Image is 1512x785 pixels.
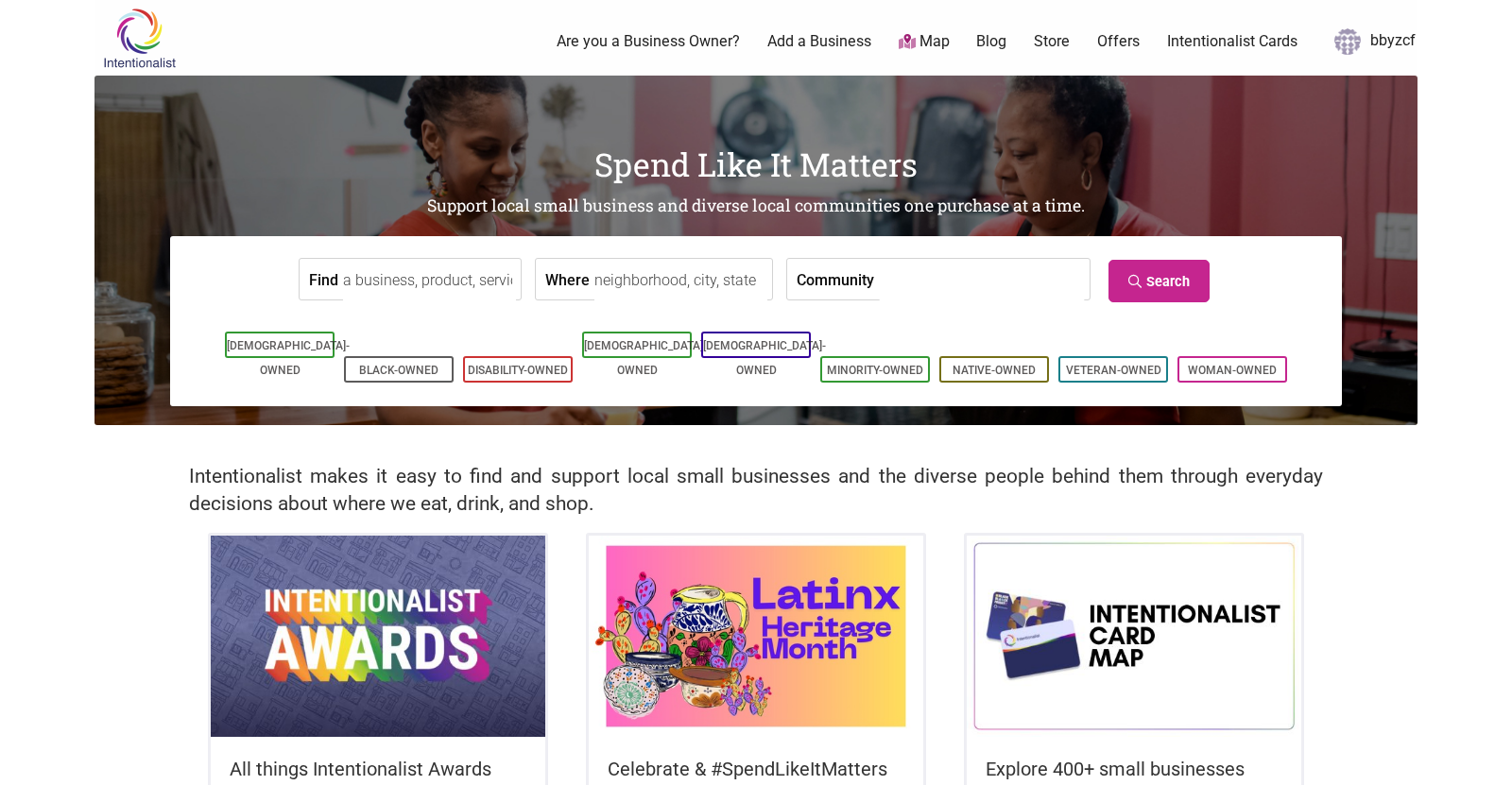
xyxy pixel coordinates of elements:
h5: Explore 400+ small businesses [986,756,1282,782]
label: Community [797,259,874,299]
a: Store [1034,31,1070,52]
a: Search [1108,260,1210,302]
h5: All things Intentionalist Awards [230,756,526,782]
a: [DEMOGRAPHIC_DATA]-Owned [584,339,707,377]
label: Where [545,259,590,299]
input: neighborhood, city, state [594,259,767,301]
label: Find [309,259,338,299]
a: Offers [1097,31,1140,52]
img: Latinx / Hispanic Heritage Month [589,536,923,736]
a: [DEMOGRAPHIC_DATA]-Owned [703,339,826,377]
input: a business, product, service [343,259,516,301]
a: [DEMOGRAPHIC_DATA]-Owned [227,339,350,377]
a: Disability-Owned [468,364,568,377]
img: Intentionalist [94,8,184,69]
a: Woman-Owned [1188,364,1277,377]
a: Intentionalist Cards [1167,31,1297,52]
h1: Spend Like It Matters [94,142,1417,187]
img: Intentionalist Card Map [967,536,1301,736]
h2: Intentionalist makes it easy to find and support local small businesses and the diverse people be... [189,463,1323,518]
a: Minority-Owned [827,364,923,377]
h2: Support local small business and diverse local communities one purchase at a time. [94,195,1417,218]
a: Native-Owned [953,364,1036,377]
a: bbyzcf [1325,25,1416,59]
a: Black-Owned [359,364,438,377]
h5: Celebrate & #SpendLikeItMatters [608,756,904,782]
img: Intentionalist Awards [211,536,545,736]
a: Are you a Business Owner? [557,31,740,52]
a: Map [899,31,950,53]
a: Veteran-Owned [1066,364,1161,377]
a: Add a Business [767,31,871,52]
a: Blog [976,31,1006,52]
